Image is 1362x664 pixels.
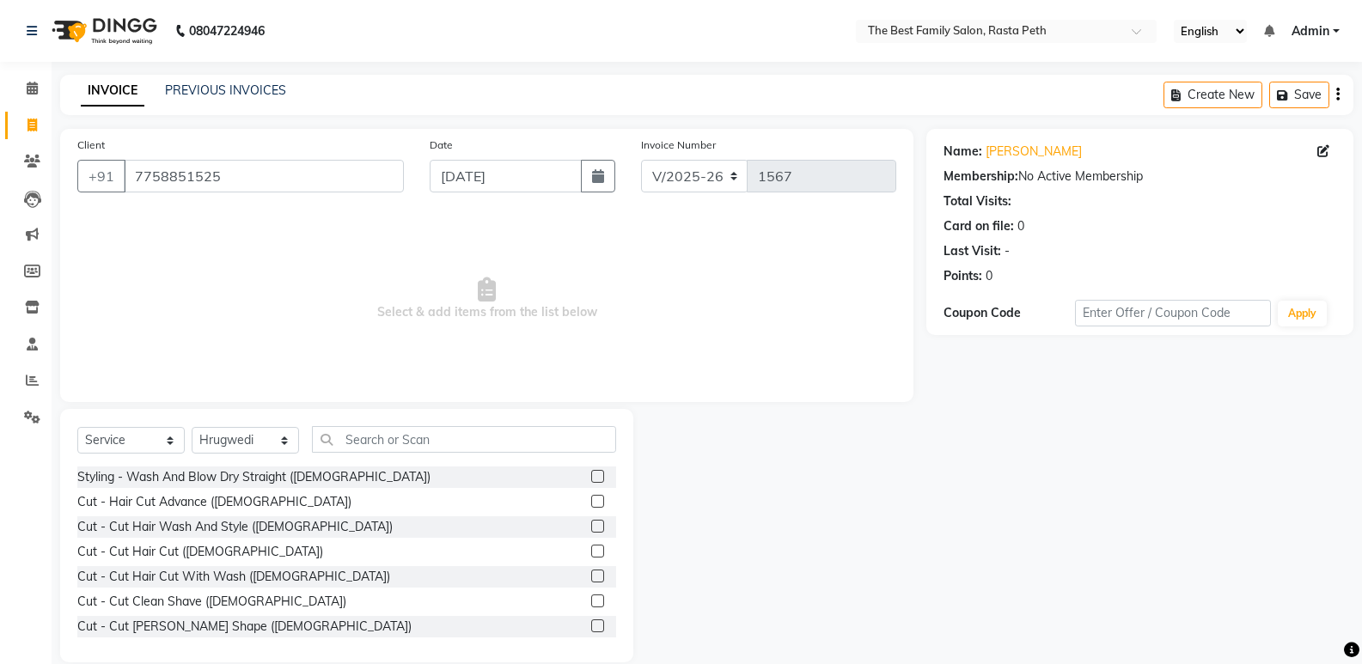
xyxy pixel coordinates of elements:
[77,137,105,153] label: Client
[430,137,453,153] label: Date
[81,76,144,107] a: INVOICE
[944,304,1074,322] div: Coupon Code
[44,7,162,55] img: logo
[1075,300,1271,326] input: Enter Offer / Coupon Code
[944,267,982,285] div: Points:
[944,217,1014,235] div: Card on file:
[1292,22,1329,40] span: Admin
[1269,82,1329,108] button: Save
[944,192,1011,210] div: Total Visits:
[165,82,286,98] a: PREVIOUS INVOICES
[1005,242,1010,260] div: -
[1017,217,1024,235] div: 0
[944,242,1001,260] div: Last Visit:
[986,143,1082,161] a: [PERSON_NAME]
[77,568,390,586] div: Cut - Cut Hair Cut With Wash ([DEMOGRAPHIC_DATA])
[312,426,616,453] input: Search or Scan
[944,168,1336,186] div: No Active Membership
[77,618,412,636] div: Cut - Cut [PERSON_NAME] Shape ([DEMOGRAPHIC_DATA])
[77,468,431,486] div: Styling - Wash And Blow Dry Straight ([DEMOGRAPHIC_DATA])
[189,7,265,55] b: 08047224946
[77,518,393,536] div: Cut - Cut Hair Wash And Style ([DEMOGRAPHIC_DATA])
[641,137,716,153] label: Invoice Number
[944,143,982,161] div: Name:
[77,543,323,561] div: Cut - Cut Hair Cut ([DEMOGRAPHIC_DATA])
[77,160,125,192] button: +91
[77,593,346,611] div: Cut - Cut Clean Shave ([DEMOGRAPHIC_DATA])
[986,267,992,285] div: 0
[944,168,1018,186] div: Membership:
[1278,301,1327,326] button: Apply
[1164,82,1262,108] button: Create New
[77,213,896,385] span: Select & add items from the list below
[124,160,404,192] input: Search by Name/Mobile/Email/Code
[77,493,351,511] div: Cut - Hair Cut Advance ([DEMOGRAPHIC_DATA])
